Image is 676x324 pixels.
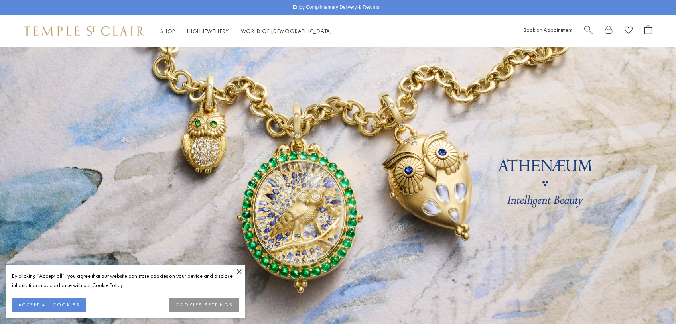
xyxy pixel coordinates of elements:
a: World of [DEMOGRAPHIC_DATA]World of [DEMOGRAPHIC_DATA] [241,27,332,35]
button: ACCEPT ALL COOKIES [12,298,86,312]
iframe: Gorgias live chat messenger [636,287,668,316]
a: View Wishlist [625,25,633,37]
a: Book an Appointment [524,26,572,33]
a: Search [584,25,593,37]
nav: Main navigation [160,26,332,36]
a: ShopShop [160,27,175,35]
div: By clicking “Accept all”, you agree that our website can store cookies on your device and disclos... [12,271,239,290]
img: Temple St. Clair [24,26,144,36]
a: High JewelleryHigh Jewellery [187,27,229,35]
button: COOKIES SETTINGS [169,298,239,312]
p: Enjoy Complimentary Delivery & Returns [293,4,379,12]
a: Open Shopping Bag [644,25,652,37]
